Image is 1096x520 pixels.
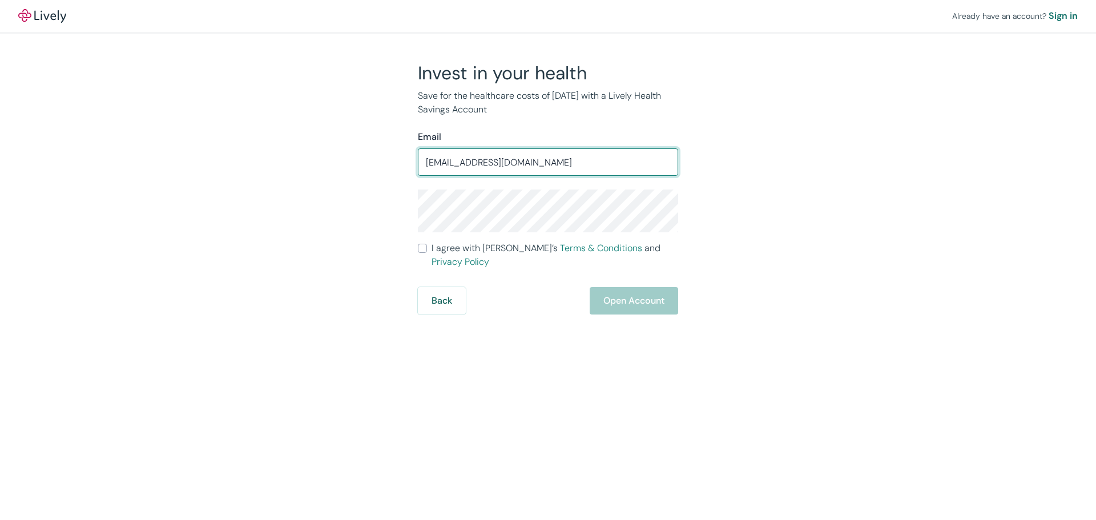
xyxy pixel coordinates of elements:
a: Privacy Policy [432,256,489,268]
p: Save for the healthcare costs of [DATE] with a Lively Health Savings Account [418,89,678,116]
div: Already have an account? [952,9,1078,23]
a: Terms & Conditions [560,242,642,254]
h2: Invest in your health [418,62,678,84]
span: I agree with [PERSON_NAME]’s and [432,241,678,269]
a: Sign in [1049,9,1078,23]
a: LivelyLively [18,9,66,23]
button: Back [418,287,466,315]
img: Lively [18,9,66,23]
label: Email [418,130,441,144]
